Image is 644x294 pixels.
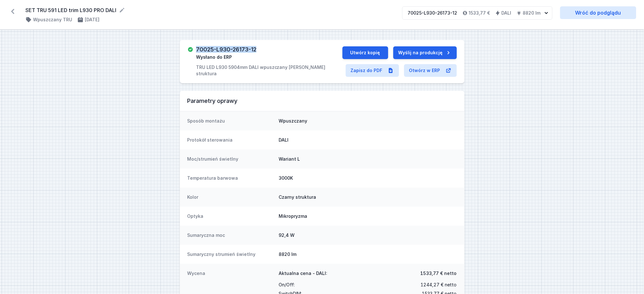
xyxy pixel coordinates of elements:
[346,64,399,77] a: Zapisz do PDF
[523,10,541,16] h4: 8820 lm
[187,118,274,124] dt: Sposób montażu
[279,213,457,219] dd: Mikropryzma
[279,137,457,143] dd: DALI
[196,54,232,60] span: Wysłano do ERP
[279,118,457,124] dd: Wpuszczany
[469,10,490,16] h4: 1533,77 €
[279,280,295,289] span: On/Off :
[85,17,99,23] h4: [DATE]
[187,175,274,181] dt: Temperatura barwowa
[408,10,458,16] div: 70025-L930-26173-12
[33,17,72,23] h4: Wpuszczany TRU
[187,194,274,200] dt: Kolor
[119,7,125,13] button: Edytuj nazwę projektu
[196,46,256,53] h3: 70025-L930-26173-12
[421,280,457,289] span: 1244,27 € netto
[279,175,457,181] dd: 3000K
[279,156,457,162] dd: Wariant L
[187,137,274,143] dt: Protokół sterowania
[404,64,457,77] a: Otwórz w ERP
[393,46,457,59] button: Wyślij na produkcję
[187,97,457,105] h3: Parametry oprawy
[25,6,395,14] form: SET TRU 591 LED trim L930 PRO DALI
[279,270,328,277] span: Aktualna cena - DALI:
[342,46,388,59] button: Utwórz kopię
[279,232,457,238] dd: 92,4 W
[196,64,342,77] p: TRU LED L930 5904mm DALI wpuszczany [PERSON_NAME] struktura
[502,10,512,16] h4: DALI
[421,270,457,277] span: 1533,77 € netto
[187,156,274,162] dt: Moc/strumień świetlny
[402,6,552,20] button: 70025-L930-26173-121533,77 €DALI8820 lm
[279,251,457,257] dd: 8820 lm
[187,232,274,238] dt: Sumaryczna moc
[187,213,274,219] dt: Optyka
[560,6,636,19] a: Wróć do podglądu
[279,194,457,200] dd: Czarny struktura
[187,251,274,257] dt: Sumaryczny strumień świetlny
